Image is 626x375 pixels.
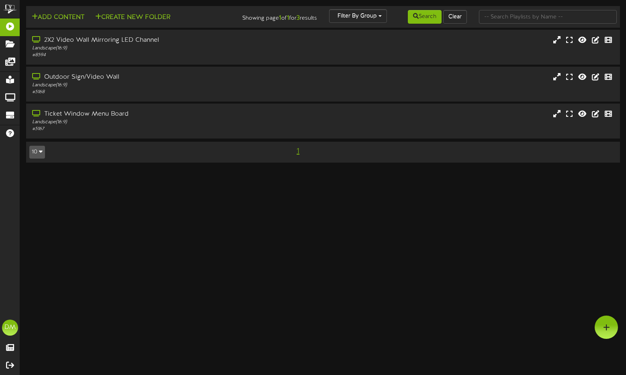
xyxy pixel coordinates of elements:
button: Search [408,10,442,24]
div: Showing page of for results [223,9,323,23]
strong: 1 [279,14,281,22]
button: Clear [443,10,467,24]
div: Ticket Window Menu Board [32,110,268,119]
button: 10 [29,146,45,159]
strong: 1 [287,14,289,22]
strong: 3 [297,14,300,22]
button: Add Content [29,12,87,22]
div: DM [2,320,18,336]
div: Landscape ( 16:9 ) [32,45,268,52]
button: Create New Folder [93,12,173,22]
span: 1 [295,147,301,156]
div: Landscape ( 16:9 ) [32,82,268,89]
div: # 5167 [32,126,268,132]
div: # 5168 [32,89,268,96]
button: Filter By Group [329,9,387,23]
div: Landscape ( 16:9 ) [32,119,268,126]
input: -- Search Playlists by Name -- [479,10,617,24]
div: Outdoor Sign/Video Wall [32,73,268,82]
div: 2X2 Video Wall Mirroring LED Channel [32,36,268,45]
div: # 8594 [32,52,268,59]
